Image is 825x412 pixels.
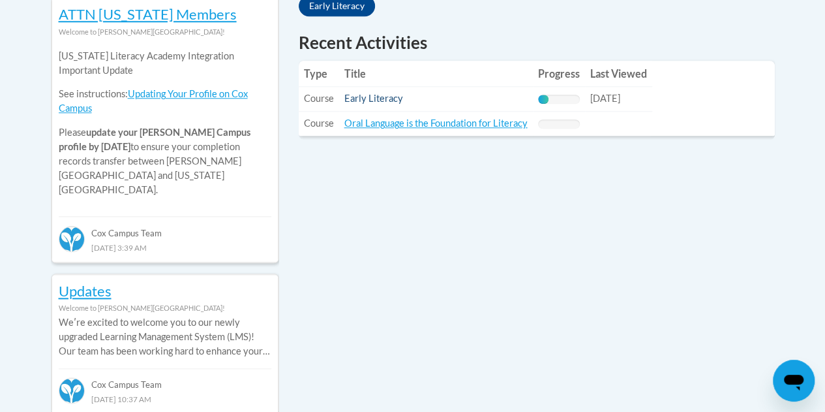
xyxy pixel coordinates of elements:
div: Please to ensure your completion records transfer between [PERSON_NAME][GEOGRAPHIC_DATA] and [US_... [59,39,271,207]
a: Updates [59,282,112,300]
img: Cox Campus Team [59,377,85,404]
span: [DATE] [590,93,620,104]
th: Title [339,61,533,87]
h1: Recent Activities [299,31,775,54]
th: Type [299,61,339,87]
a: Oral Language is the Foundation for Literacy [344,118,528,129]
b: update your [PERSON_NAME] Campus profile by [DATE] [59,127,250,152]
p: Weʹre excited to welcome you to our newly upgraded Learning Management System (LMS)! Our team has... [59,315,271,358]
span: Course [304,93,334,104]
div: Welcome to [PERSON_NAME][GEOGRAPHIC_DATA]! [59,301,271,315]
span: Course [304,118,334,129]
p: See instructions: [59,87,271,116]
p: [US_STATE] Literacy Academy Integration Important Update [59,49,271,78]
iframe: Button to launch messaging window [773,360,815,402]
div: Welcome to [PERSON_NAME][GEOGRAPHIC_DATA]! [59,25,271,39]
div: Progress, % [538,95,548,104]
div: Cox Campus Team [59,368,271,392]
th: Last Viewed [585,61,652,87]
th: Progress [533,61,585,87]
div: Cox Campus Team [59,216,271,240]
div: [DATE] 10:37 AM [59,392,271,406]
a: Early Literacy [344,93,403,104]
a: ATTN [US_STATE] Members [59,5,237,23]
a: Updating Your Profile on Cox Campus [59,88,248,114]
div: [DATE] 3:39 AM [59,240,271,255]
img: Cox Campus Team [59,226,85,252]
